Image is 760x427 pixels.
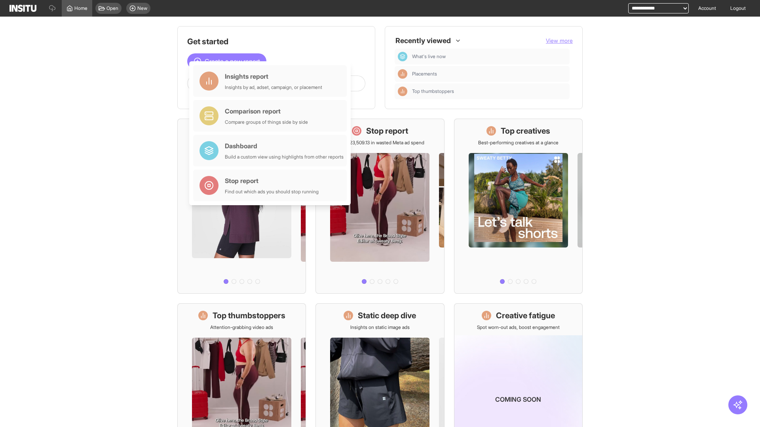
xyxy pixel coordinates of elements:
p: Attention-grabbing video ads [210,324,273,331]
div: Stop report [225,176,319,185]
span: Placements [412,71,437,77]
span: Top thumbstoppers [412,88,454,94]
button: View more [546,37,573,45]
div: Find out which ads you should stop running [225,189,319,195]
div: Dashboard [225,141,344,151]
span: Home [74,5,87,11]
h1: Stop report [366,125,408,136]
h1: Static deep dive [358,310,416,321]
a: Stop reportSave £23,509.13 in wasted Meta ad spend [315,119,444,294]
div: Dashboard [398,52,407,61]
p: Save £23,509.13 in wasted Meta ad spend [335,140,424,146]
div: Insights [398,87,407,96]
p: Best-performing creatives at a glance [478,140,559,146]
img: Logo [9,5,36,12]
div: Build a custom view using highlights from other reports [225,154,344,160]
span: View more [546,37,573,44]
h1: Get started [187,36,365,47]
h1: Top creatives [501,125,550,136]
span: Placements [412,71,566,77]
div: Insights report [225,72,322,81]
a: Top creativesBest-performing creatives at a glance [454,119,583,294]
span: New [137,5,147,11]
span: Open [106,5,118,11]
span: Create a new report [205,57,260,66]
span: Top thumbstoppers [412,88,566,94]
div: Insights [398,69,407,79]
span: What's live now [412,53,446,60]
span: What's live now [412,53,566,60]
div: Insights by ad, adset, campaign, or placement [225,84,322,91]
a: What's live nowSee all active ads instantly [177,119,306,294]
div: Comparison report [225,106,308,116]
p: Insights on static image ads [350,324,410,331]
div: Compare groups of things side by side [225,119,308,125]
button: Create a new report [187,53,266,69]
h1: Top thumbstoppers [213,310,285,321]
